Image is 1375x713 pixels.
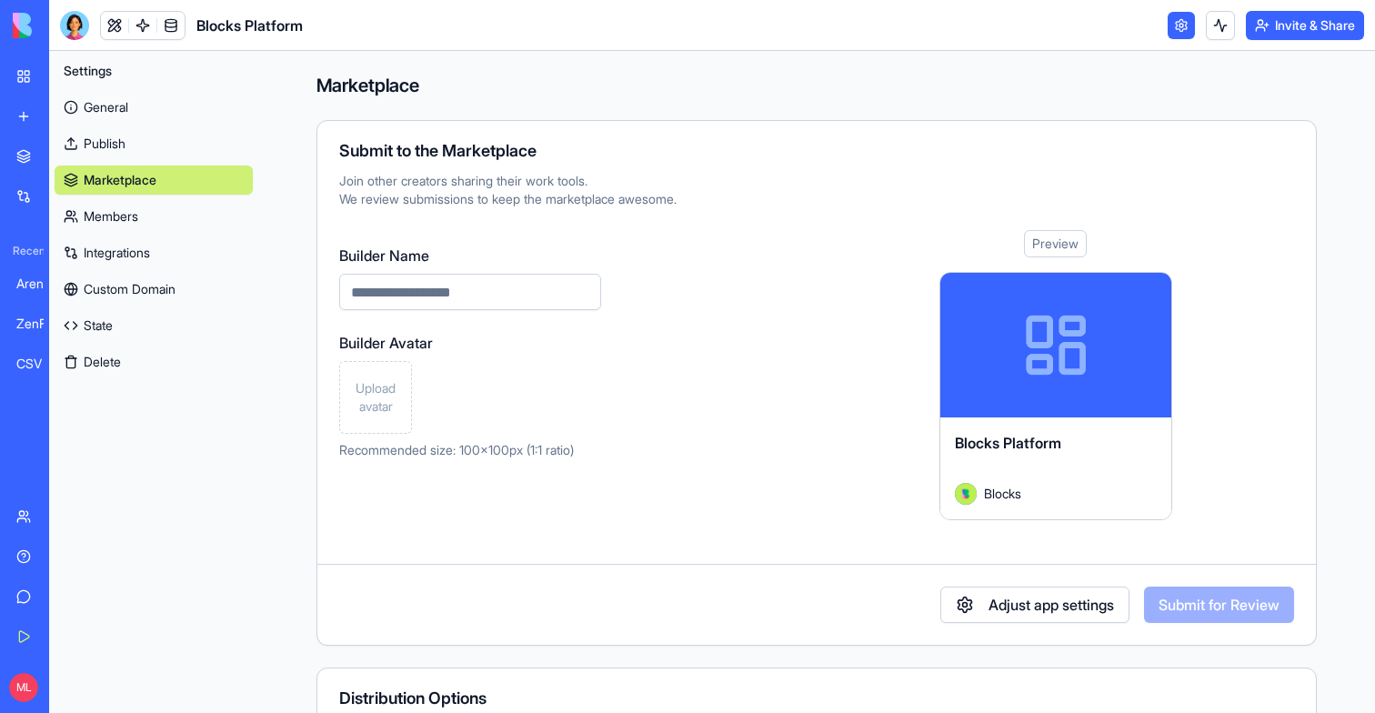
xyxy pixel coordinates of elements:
a: Custom Domain [55,275,253,304]
div: Upload avatar [339,361,412,434]
span: Blocks Platform [196,15,303,36]
button: Settings [55,56,253,85]
span: Blocks [984,484,1021,503]
span: ML [9,673,38,702]
label: Builder Avatar [339,332,601,354]
a: State [55,311,253,340]
div: CSV Response Consolidator [16,355,67,373]
div: Distribution Options [339,690,1294,707]
a: Publish [55,129,253,158]
span: Settings [64,62,112,80]
span: Blocks Platform [955,434,1061,452]
span: Upload avatar [347,379,404,416]
a: Members [55,202,253,231]
a: Blocks PlatformAvatarBlocks [939,272,1172,520]
a: ZenFlow [5,306,78,342]
div: Submit to the Marketplace [339,143,1294,159]
div: Join other creators sharing their work tools. We review submissions to keep the marketplace awesome. [339,172,1294,208]
span: Recent [5,244,44,258]
p: Recommended size: 100x100px (1:1 ratio) [339,441,601,459]
button: Delete [55,347,253,377]
a: General [55,93,253,122]
div: ArenaX [16,275,67,293]
img: Avatar [955,483,977,505]
a: Marketplace [55,166,253,195]
a: CSV Response Consolidator [5,346,78,382]
a: Integrations [55,238,253,267]
button: Adjust app settings [940,587,1129,623]
a: ArenaX [5,266,78,302]
button: Invite & Share [1246,11,1364,40]
h4: Marketplace [316,73,1317,98]
img: logo [13,13,125,38]
div: Preview [1024,230,1087,257]
label: Builder Name [339,245,601,266]
div: ZenFlow [16,315,67,333]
